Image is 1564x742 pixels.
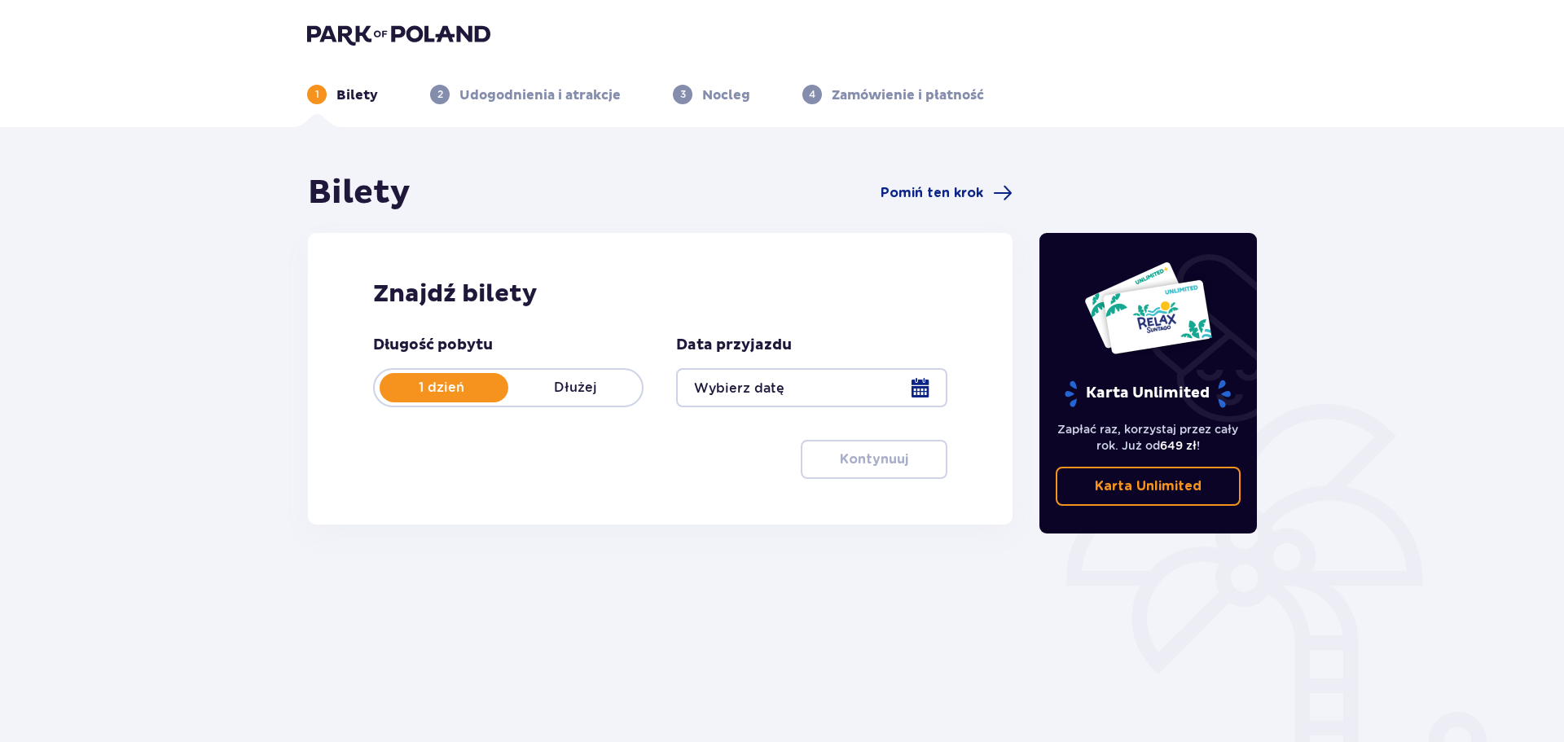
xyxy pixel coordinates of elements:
[373,336,493,355] p: Długość pobytu
[1063,380,1232,408] p: Karta Unlimited
[801,440,947,479] button: Kontynuuj
[437,87,443,102] p: 2
[702,86,750,104] p: Nocleg
[307,23,490,46] img: Park of Poland logo
[1056,421,1241,454] p: Zapłać raz, korzystaj przez cały rok. Już od !
[809,87,815,102] p: 4
[1056,467,1241,506] a: Karta Unlimited
[1160,439,1197,452] span: 649 zł
[881,183,1013,203] a: Pomiń ten krok
[680,87,686,102] p: 3
[315,87,319,102] p: 1
[1095,477,1202,495] p: Karta Unlimited
[375,379,508,397] p: 1 dzień
[508,379,642,397] p: Dłużej
[832,86,984,104] p: Zamówienie i płatność
[308,173,411,213] h1: Bilety
[881,184,983,202] span: Pomiń ten krok
[336,86,378,104] p: Bilety
[459,86,621,104] p: Udogodnienia i atrakcje
[840,450,908,468] p: Kontynuuj
[373,279,947,310] h2: Znajdź bilety
[676,336,792,355] p: Data przyjazdu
